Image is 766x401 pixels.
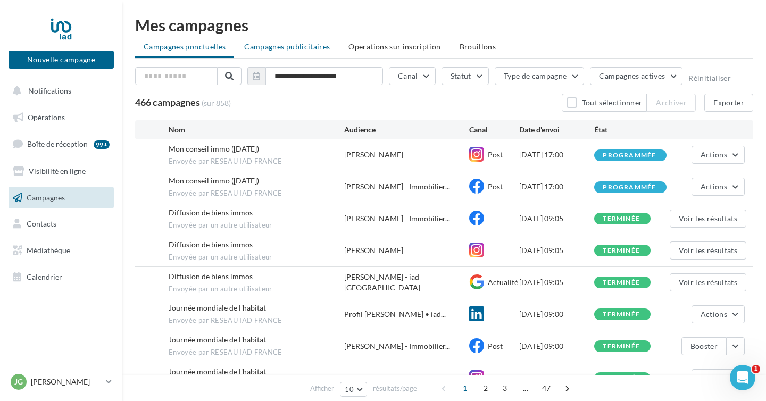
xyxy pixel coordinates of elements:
div: [PERSON_NAME] [344,149,403,160]
div: terminée [603,311,640,318]
span: 10 [345,385,354,394]
span: Post [488,341,503,350]
span: Envoyée par RESEAU IAD FRANCE [169,189,344,198]
span: Actions [701,310,727,319]
span: JG [14,377,23,387]
div: Canal [469,124,519,135]
div: Nom [169,124,344,135]
div: [DATE] 09:05 [519,245,594,256]
span: Campagnes publicitaires [244,42,330,51]
button: Actions [692,305,745,323]
div: [DATE] 17:00 [519,149,594,160]
span: Envoyée par un autre utilisateur [169,253,344,262]
button: Statut [442,67,489,85]
span: Journée mondiale de l'habitat [169,303,266,312]
span: Opérations [28,113,65,122]
p: [PERSON_NAME] [31,377,102,387]
button: Voir les résultats [670,273,746,291]
a: Visibilité en ligne [6,160,116,182]
div: [DATE] 09:05 [519,213,594,224]
a: Contacts [6,213,116,235]
div: Audience [344,124,469,135]
span: Journée mondiale de l'habitat [169,335,266,344]
span: Envoyée par RESEAU IAD FRANCE [169,348,344,357]
span: [PERSON_NAME] - Immobilier... [344,213,450,224]
span: 466 campagnes [135,96,200,108]
div: [PERSON_NAME] [344,373,403,383]
span: Campagnes [27,193,65,202]
div: programmée [603,184,656,191]
div: [DATE] 17:00 [519,181,594,192]
span: Actions [701,182,727,191]
span: Post [488,150,503,159]
span: Notifications [28,86,71,95]
button: Nouvelle campagne [9,51,114,69]
div: terminée [603,215,640,222]
span: (sur 858) [202,98,231,108]
span: Diffusion de biens immos [169,240,253,249]
div: [DATE] 09:00 [519,373,594,383]
button: Actions [692,369,745,387]
div: 99+ [94,140,110,149]
span: Profil [PERSON_NAME] • iad... [344,309,446,320]
div: État [594,124,669,135]
a: Campagnes [6,187,116,209]
button: Actions [692,146,745,164]
span: Mon conseil immo (Halloween) [169,176,259,185]
button: Campagnes actives [590,67,682,85]
button: Type de campagne [495,67,585,85]
span: Mon conseil immo (Halloween) [169,144,259,153]
span: Actions [701,373,727,382]
span: Actualité [488,278,518,287]
a: Boîte de réception99+ [6,132,116,155]
iframe: Intercom live chat [730,365,755,390]
span: Campagnes actives [599,71,665,80]
div: programmée [603,152,656,159]
div: [PERSON_NAME] [344,245,403,256]
span: Post [488,373,503,382]
span: Afficher [310,383,334,394]
div: terminée [603,279,640,286]
button: Booster [681,337,727,355]
button: Voir les résultats [670,210,746,228]
span: Médiathèque [27,246,70,255]
button: Exporter [704,94,753,112]
span: 2 [477,380,494,397]
span: Contacts [27,219,56,228]
span: [PERSON_NAME] - Immobilier... [344,341,450,352]
a: Opérations [6,106,116,129]
button: Voir les résultats [670,241,746,260]
span: Actions [701,150,727,159]
div: [PERSON_NAME] - iad [GEOGRAPHIC_DATA] [344,272,469,293]
div: terminée [603,343,640,350]
button: Archiver [647,94,696,112]
a: Calendrier [6,266,116,288]
span: Diffusion de biens immos [169,272,253,281]
span: Envoyée par RESEAU IAD FRANCE [169,157,344,166]
span: Operations sur inscription [348,42,440,51]
button: Actions [692,178,745,196]
button: Réinitialiser [688,74,731,82]
span: Boîte de réception [27,139,88,148]
div: Mes campagnes [135,17,753,33]
span: Journée mondiale de l'habitat [169,367,266,376]
button: 10 [340,382,367,397]
span: Envoyée par un autre utilisateur [169,221,344,230]
div: terminée [603,375,640,382]
span: Envoyée par un autre utilisateur [169,285,344,294]
span: Brouillons [460,42,496,51]
span: Visibilité en ligne [29,166,86,176]
span: Post [488,182,503,191]
span: 1 [752,365,760,373]
button: Tout sélectionner [562,94,647,112]
div: [DATE] 09:00 [519,341,594,352]
span: [PERSON_NAME] - Immobilier... [344,181,450,192]
div: terminée [603,247,640,254]
div: [DATE] 09:05 [519,277,594,288]
span: Envoyée par RESEAU IAD FRANCE [169,316,344,325]
button: Notifications [6,80,112,102]
span: Calendrier [27,272,62,281]
span: Diffusion de biens immos [169,208,253,217]
span: ... [517,380,534,397]
span: résultats/page [373,383,417,394]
